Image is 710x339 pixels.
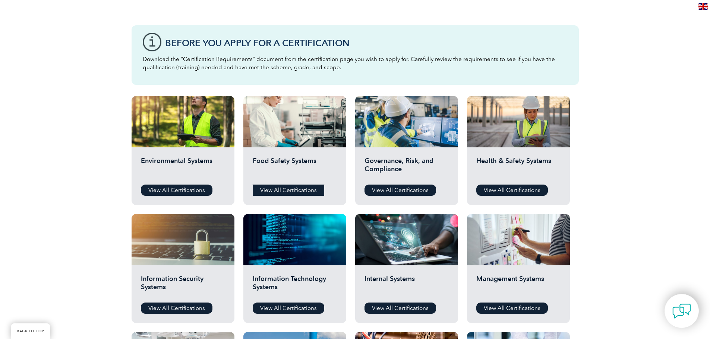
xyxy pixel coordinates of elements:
h2: Internal Systems [365,275,449,297]
a: View All Certifications [141,303,212,314]
p: Download the “Certification Requirements” document from the certification page you wish to apply ... [143,55,568,71]
a: View All Certifications [365,303,436,314]
h2: Governance, Risk, and Compliance [365,157,449,179]
h3: Before You Apply For a Certification [165,38,568,48]
h2: Information Technology Systems [253,275,337,297]
img: contact-chat.png [672,302,691,320]
img: en [698,3,708,10]
a: BACK TO TOP [11,323,50,339]
h2: Food Safety Systems [253,157,337,179]
h2: Management Systems [476,275,561,297]
a: View All Certifications [141,185,212,196]
a: View All Certifications [365,185,436,196]
h2: Information Security Systems [141,275,225,297]
h2: Environmental Systems [141,157,225,179]
a: View All Certifications [253,303,324,314]
h2: Health & Safety Systems [476,157,561,179]
a: View All Certifications [253,185,324,196]
a: View All Certifications [476,303,548,314]
a: View All Certifications [476,185,548,196]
